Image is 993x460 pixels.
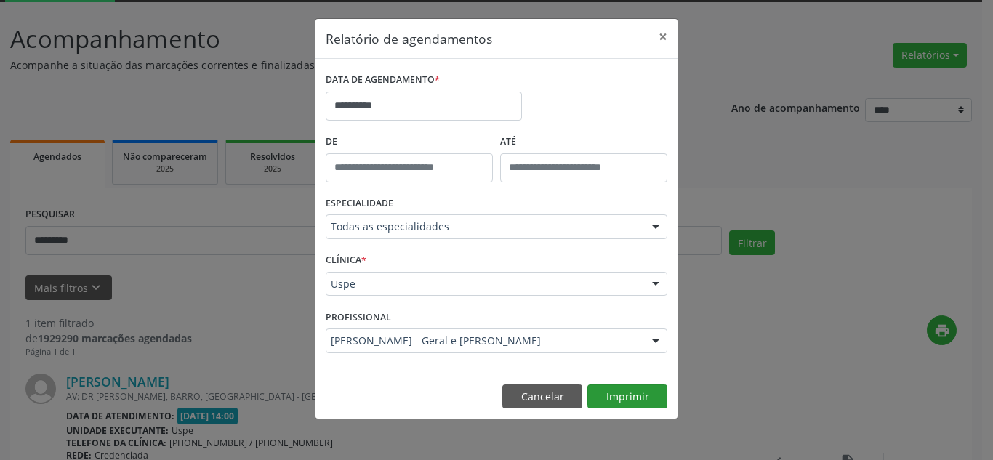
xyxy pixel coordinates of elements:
[331,219,638,234] span: Todas as especialidades
[587,384,667,409] button: Imprimir
[502,384,582,409] button: Cancelar
[326,306,391,328] label: PROFISSIONAL
[326,131,493,153] label: De
[331,334,638,348] span: [PERSON_NAME] - Geral e [PERSON_NAME]
[331,277,638,291] span: Uspe
[326,193,393,215] label: ESPECIALIDADE
[326,249,366,272] label: CLÍNICA
[326,69,440,92] label: DATA DE AGENDAMENTO
[500,131,667,153] label: ATÉ
[326,29,492,48] h5: Relatório de agendamentos
[648,19,678,55] button: Close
